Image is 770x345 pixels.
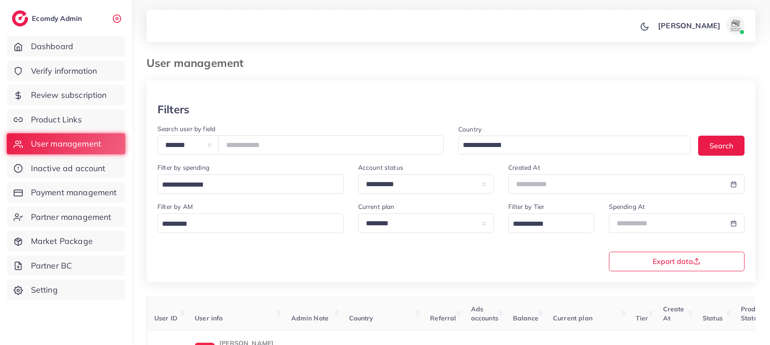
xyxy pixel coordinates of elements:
span: Country [349,314,374,322]
input: Search for option [159,217,332,231]
a: [PERSON_NAME]avatar [653,16,748,35]
label: Filter by AM [157,202,193,211]
span: Payment management [31,187,117,198]
label: Account status [358,163,403,172]
input: Search for option [460,138,679,152]
span: Partner management [31,211,111,223]
label: Filter by spending [157,163,209,172]
a: Product Links [7,109,125,130]
img: logo [12,10,28,26]
a: Setting [7,279,125,300]
a: logoEcomdy Admin [12,10,84,26]
span: Market Package [31,235,93,247]
label: Country [458,125,481,134]
span: User management [31,138,101,150]
a: Verify information [7,61,125,81]
label: Current plan [358,202,395,211]
div: Search for option [458,136,691,154]
h3: User management [147,56,251,70]
label: Search user by field [157,124,215,133]
div: Search for option [157,213,344,233]
span: Product Links [31,114,82,126]
span: User info [195,314,223,322]
span: Ads accounts [471,305,498,322]
a: Inactive ad account [7,158,125,179]
label: Created At [508,163,540,172]
span: Admin Note [291,314,329,322]
a: Partner management [7,207,125,228]
span: User ID [154,314,177,322]
span: Export data [653,258,700,265]
a: Review subscription [7,85,125,106]
span: Current plan [553,314,593,322]
button: Search [698,136,745,155]
span: Inactive ad account [31,162,106,174]
div: Search for option [157,174,344,194]
span: Referral [430,314,456,322]
span: Review subscription [31,89,107,101]
p: [PERSON_NAME] [658,20,720,31]
span: Setting [31,284,58,296]
a: Dashboard [7,36,125,57]
span: Status [703,314,723,322]
span: Partner BC [31,260,72,272]
img: avatar [726,16,745,35]
a: User management [7,133,125,154]
input: Search for option [159,178,332,192]
h3: Filters [157,103,189,116]
span: Dashboard [31,41,73,52]
input: Search for option [510,217,582,231]
a: Payment management [7,182,125,203]
label: Spending At [609,202,645,211]
span: Product Status [741,305,765,322]
div: Search for option [508,213,594,233]
a: Market Package [7,231,125,252]
span: Create At [663,305,684,322]
span: Tier [636,314,648,322]
a: Partner BC [7,255,125,276]
span: Balance [513,314,538,322]
h2: Ecomdy Admin [32,14,84,23]
button: Export data [609,252,745,271]
span: Verify information [31,65,97,77]
label: Filter by Tier [508,202,544,211]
